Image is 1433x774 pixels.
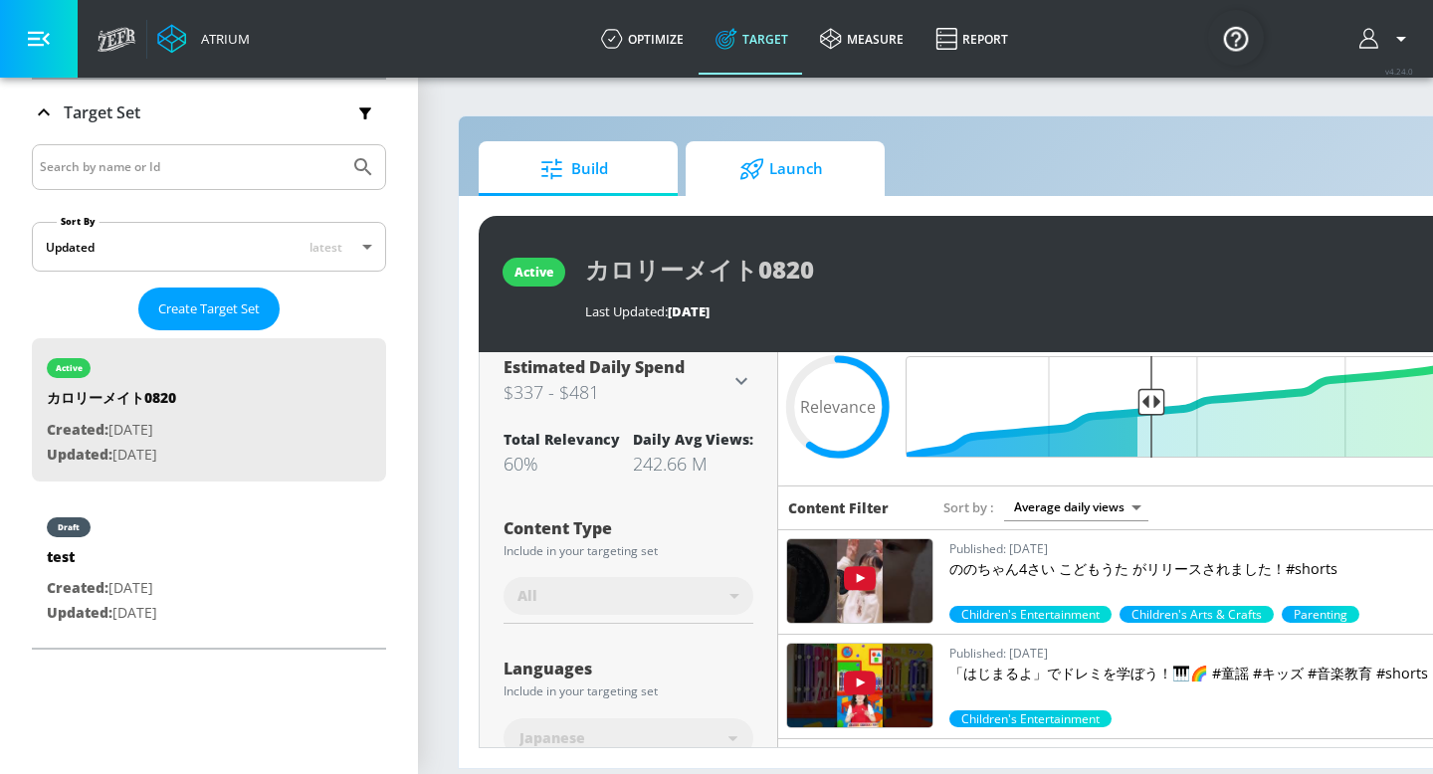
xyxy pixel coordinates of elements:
span: Create Target Set [158,297,260,320]
button: Open Resource Center [1208,10,1264,66]
a: Atrium [157,24,250,54]
div: test [47,547,157,576]
span: All [517,586,537,606]
div: Estimated Daily Spend$337 - $481 [504,356,753,406]
h3: $337 - $481 [504,378,729,406]
div: Include in your targeting set [504,685,753,697]
span: [DATE] [668,302,710,320]
a: optimize [585,3,700,75]
p: [DATE] [47,601,157,626]
div: activeカロリーメイト0820Created:[DATE]Updated:[DATE] [32,338,386,482]
div: Target Set [32,144,386,648]
div: Content Type [504,520,753,536]
span: Relevance [800,399,876,415]
span: Children's Entertainment [949,710,1112,727]
span: Japanese [519,728,585,748]
div: Target Set [32,80,386,145]
div: 50.0% [1120,606,1274,623]
input: Search by name or Id [40,154,341,180]
div: Daily Avg Views: [633,430,753,449]
a: measure [804,3,920,75]
div: 60% [504,452,620,476]
span: Created: [47,578,108,597]
img: lWdAlQ7dvPM [787,644,932,727]
div: Total Relevancy [504,430,620,449]
label: Sort By [57,215,100,228]
span: Sort by [943,498,994,516]
p: [DATE] [47,443,176,468]
div: 88.1% [949,710,1112,727]
span: Updated: [47,445,112,464]
div: Languages [504,661,753,677]
a: Report [920,3,1024,75]
p: Target Set [64,101,140,123]
div: 242.66 M [633,452,753,476]
span: Parenting [1282,606,1359,623]
div: Updated [46,239,95,256]
button: Create Target Set [138,288,280,330]
span: Launch [706,145,857,193]
span: Estimated Daily Spend [504,356,685,378]
div: 92.3% [949,606,1112,623]
div: Average daily views [1004,493,1148,520]
div: カロリーメイト0820 [47,388,176,418]
p: [DATE] [47,576,157,601]
div: active [514,264,553,281]
div: Atrium [193,30,250,48]
span: Children's Arts & Crafts [1120,606,1274,623]
span: latest [309,239,342,256]
div: Include in your targeting set [504,545,753,557]
div: drafttestCreated:[DATE]Updated:[DATE] [32,497,386,640]
span: Children's Entertainment [949,606,1112,623]
span: Build [499,145,650,193]
p: [DATE] [47,418,176,443]
div: 50.0% [1282,606,1359,623]
img: B0gsK37GmvI [787,539,932,623]
nav: list of Target Set [32,330,386,648]
div: draft [58,522,80,532]
span: Created: [47,420,108,439]
div: Japanese [504,718,753,758]
h6: Content Filter [788,498,889,517]
a: Target [700,3,804,75]
span: Updated: [47,603,112,622]
span: v 4.24.0 [1385,66,1413,77]
div: active [56,363,83,373]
